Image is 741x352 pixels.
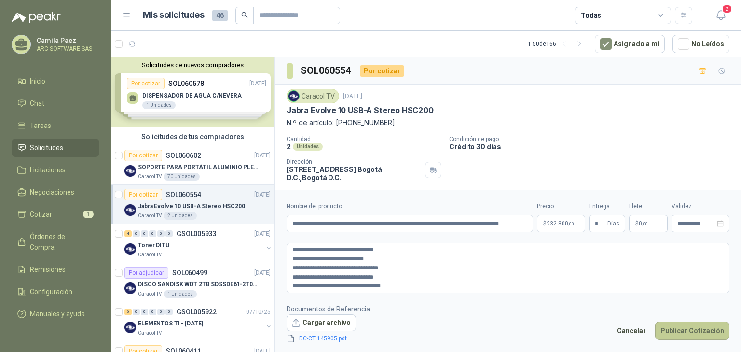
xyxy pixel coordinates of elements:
[639,221,648,226] span: 0
[138,290,162,298] p: Caracol TV
[12,116,99,135] a: Tareas
[141,230,148,237] div: 0
[133,309,140,315] div: 0
[12,205,99,224] a: Cotizar1
[254,229,271,239] p: [DATE]
[12,139,99,157] a: Solicitudes
[124,322,136,333] img: Company Logo
[138,212,162,220] p: Caracol TV
[537,202,585,211] label: Precio
[124,267,168,279] div: Por adjudicar
[635,221,639,226] span: $
[111,146,274,185] a: Por cotizarSOL060602[DATE] Company LogoSOPORTE PARA PORTÁTIL ALUMINIO PLEGABLE VTACaracol TV70 Un...
[30,120,51,131] span: Tareas
[287,105,434,115] p: Jabra Evolve 10 USB-A Stereo HSC200
[287,202,533,211] label: Nombre del producto
[12,72,99,90] a: Inicio
[287,89,339,103] div: Caracol TV
[287,136,441,142] p: Cantidad
[287,117,729,128] p: N.º de artículo: [PHONE_NUMBER]
[629,215,668,232] p: $ 0,00
[254,268,271,278] p: [DATE]
[124,306,273,337] a: 6 0 0 0 0 0 GSOL00592207/10/25 Company LogoELEMENTOS TI - [DATE]Caracol TV
[655,322,729,340] button: Publicar Cotización
[12,12,61,23] img: Logo peakr
[528,36,587,52] div: 1 - 50 de 166
[124,228,273,259] a: 4 0 0 0 0 0 GSOL005933[DATE] Company LogoToner DITUCaracol TV
[30,76,45,86] span: Inicio
[37,37,97,44] p: Camila Paez
[138,251,162,259] p: Caracol TV
[138,280,258,289] p: DISCO SANDISK WDT 2TB SDSSDE61-2T00-G25
[124,282,136,294] img: Company Logo
[124,189,162,200] div: Por cotizar
[30,187,74,197] span: Negociaciones
[287,142,291,151] p: 2
[568,221,574,226] span: ,00
[124,150,162,161] div: Por cotizar
[241,12,248,18] span: search
[672,202,729,211] label: Validez
[712,7,729,24] button: 2
[157,309,165,315] div: 0
[149,230,156,237] div: 0
[287,304,370,314] p: Documentos de Referencia
[449,136,737,142] p: Condición de pago
[343,92,362,101] p: [DATE]
[111,185,274,224] a: Por cotizarSOL060554[DATE] Company LogoJabra Evolve 10 USB-A Stereo HSC200Caracol TV2 Unidades
[111,263,274,302] a: Por adjudicarSOL060499[DATE] Company LogoDISCO SANDISK WDT 2TB SDSSDE61-2T00-G25Caracol TV1 Unidades
[138,163,258,172] p: SOPORTE PARA PORTÁTIL ALUMINIO PLEGABLE VTA
[295,334,359,343] a: DC-CT 145905.pdf
[138,173,162,181] p: Caracol TV
[12,94,99,113] a: Chat
[115,61,271,69] button: Solicitudes de nuevos compradores
[166,152,201,159] p: SOL060602
[124,309,132,315] div: 6
[138,329,162,337] p: Caracol TV
[30,165,66,175] span: Licitaciones
[30,264,66,275] span: Remisiones
[360,65,404,77] div: Por cotizar
[164,212,197,220] div: 2 Unidades
[133,230,140,237] div: 0
[30,209,52,220] span: Cotizar
[288,91,299,101] img: Company Logo
[301,63,352,78] h3: SOL060554
[547,221,574,226] span: 232.800
[164,173,200,181] div: 70 Unidades
[37,46,97,52] p: ARC SOFTWARE SAS
[12,305,99,323] a: Manuales y ayuda
[12,260,99,279] a: Remisiones
[12,183,99,201] a: Negociaciones
[143,8,205,22] h1: Mis solicitudes
[30,231,90,253] span: Órdenes de Compra
[172,269,207,276] p: SOL060499
[124,243,136,255] img: Company Logo
[111,57,274,127] div: Solicitudes de nuevos compradoresPor cotizarSOL060578[DATE] DISPENSADOR DE AGUA C/NEVERA1 Unidade...
[165,309,173,315] div: 0
[12,227,99,256] a: Órdenes de Compra
[449,142,737,151] p: Crédito 30 días
[629,202,668,211] label: Flete
[111,127,274,146] div: Solicitudes de tus compradores
[287,158,421,165] p: Dirección
[124,165,136,177] img: Company Logo
[30,309,85,319] span: Manuales y ayuda
[595,35,665,53] button: Asignado a mi
[157,230,165,237] div: 0
[607,215,619,232] span: Días
[12,282,99,301] a: Configuración
[166,191,201,198] p: SOL060554
[141,309,148,315] div: 0
[30,286,72,297] span: Configuración
[254,190,271,199] p: [DATE]
[293,143,323,151] div: Unidades
[212,10,228,21] span: 46
[537,215,585,232] p: $232.800,00
[672,35,729,53] button: No Leídos
[30,98,44,109] span: Chat
[722,4,732,14] span: 2
[138,241,169,250] p: Toner DITU
[164,290,197,298] div: 1 Unidades
[287,314,356,332] button: Cargar archivo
